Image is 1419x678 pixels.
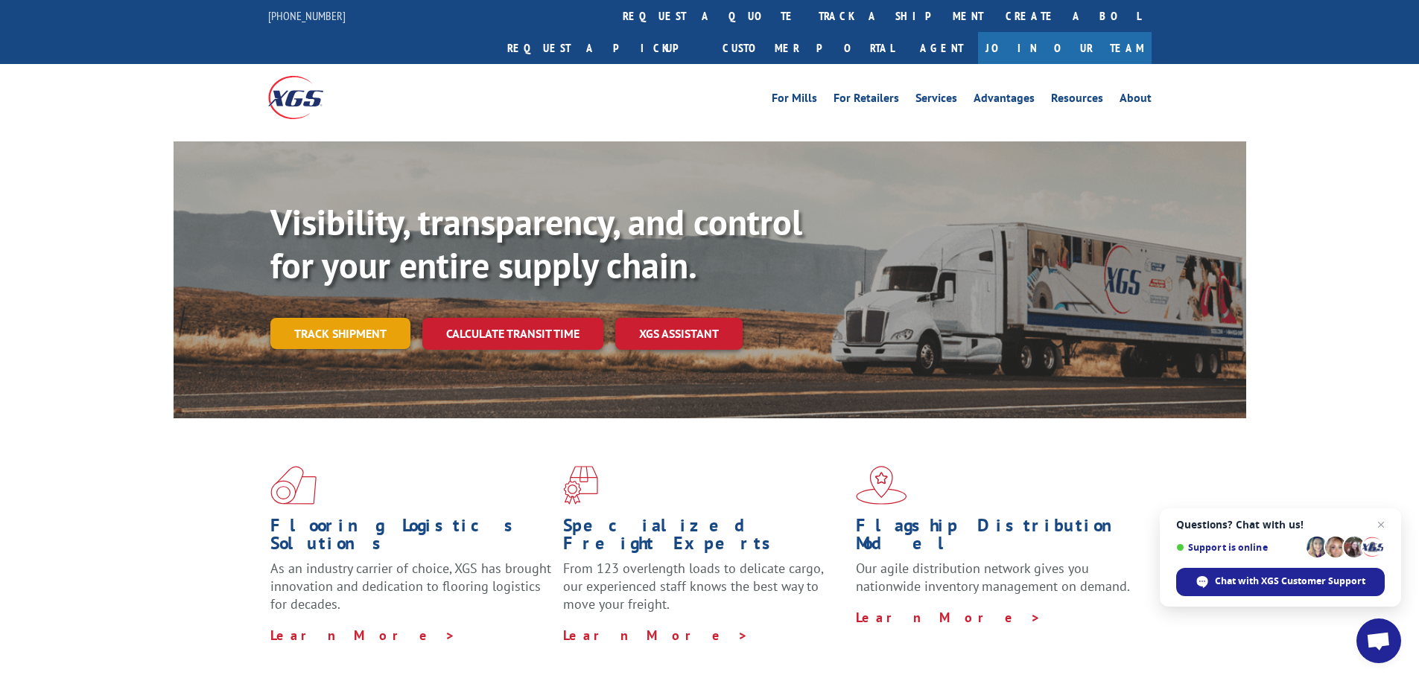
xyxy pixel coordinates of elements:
a: [PHONE_NUMBER] [268,8,346,23]
a: Learn More > [563,627,749,644]
a: Agent [905,32,978,64]
a: Track shipment [270,318,410,349]
a: About [1120,92,1152,109]
span: Our agile distribution network gives you nationwide inventory management on demand. [856,560,1130,595]
div: Chat with XGS Customer Support [1176,568,1385,596]
h1: Specialized Freight Experts [563,517,845,560]
img: xgs-icon-flagship-distribution-model-red [856,466,907,505]
a: Learn More > [856,609,1041,626]
a: Customer Portal [711,32,905,64]
span: Questions? Chat with us! [1176,519,1385,531]
span: As an industry carrier of choice, XGS has brought innovation and dedication to flooring logistics... [270,560,551,613]
a: Request a pickup [496,32,711,64]
a: Resources [1051,92,1103,109]
a: For Mills [772,92,817,109]
a: For Retailers [834,92,899,109]
p: From 123 overlength loads to delicate cargo, our experienced staff knows the best way to move you... [563,560,845,626]
div: Open chat [1356,618,1401,663]
a: Services [915,92,957,109]
img: xgs-icon-focused-on-flooring-red [563,466,598,505]
b: Visibility, transparency, and control for your entire supply chain. [270,199,802,288]
a: XGS ASSISTANT [615,318,743,350]
img: xgs-icon-total-supply-chain-intelligence-red [270,466,317,505]
h1: Flooring Logistics Solutions [270,517,552,560]
span: Support is online [1176,542,1301,553]
span: Close chat [1372,516,1390,534]
a: Join Our Team [978,32,1152,64]
span: Chat with XGS Customer Support [1215,575,1365,588]
a: Calculate transit time [422,318,603,350]
a: Advantages [974,92,1035,109]
h1: Flagship Distribution Model [856,517,1137,560]
a: Learn More > [270,627,456,644]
